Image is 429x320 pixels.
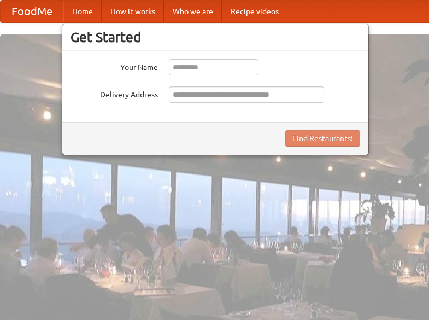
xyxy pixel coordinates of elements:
[285,130,360,147] button: Find Restaurants!
[102,1,164,22] a: How it works
[63,1,102,22] a: Home
[70,86,158,100] label: Delivery Address
[1,1,63,22] a: FoodMe
[164,1,222,22] a: Who we are
[222,1,287,22] a: Recipe videos
[70,59,158,73] label: Your Name
[70,29,360,45] h3: Get Started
